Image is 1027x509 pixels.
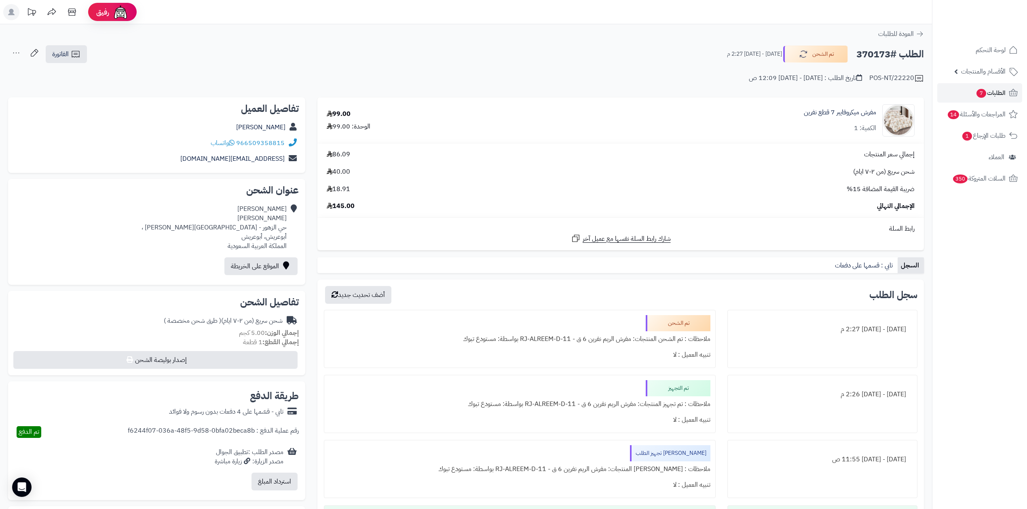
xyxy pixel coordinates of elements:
span: رفيق [96,7,109,17]
img: 1752908587-1-90x90.jpg [883,104,914,137]
div: الوحدة: 99.00 [327,122,370,131]
span: الأقسام والمنتجات [961,66,1006,77]
div: 99.00 [327,109,351,119]
a: تابي : قسمها على دفعات [832,257,898,273]
span: 350 [953,175,968,183]
span: إجمالي سعر المنتجات [864,150,915,159]
button: إصدار بوليصة الشحن [13,351,298,369]
div: مصدر الزيارة: زيارة مباشرة [215,457,283,466]
span: ضريبة القيمة المضافة 15% [847,185,915,194]
button: تم الشحن [783,46,848,63]
a: السلات المتروكة350 [937,169,1022,188]
span: ( طرق شحن مخصصة ) [164,316,221,326]
span: لوحة التحكم [976,44,1006,56]
div: تابي - قسّمها على 4 دفعات بدون رسوم ولا فوائد [169,407,283,416]
small: 5.00 كجم [239,328,299,338]
img: logo-2.png [972,21,1019,38]
div: مصدر الطلب :تطبيق الجوال [215,448,283,466]
a: [EMAIL_ADDRESS][DOMAIN_NAME] [180,154,285,164]
div: [DATE] - [DATE] 2:26 م [733,387,912,402]
span: طلبات الإرجاع [961,130,1006,141]
a: المراجعات والأسئلة14 [937,105,1022,124]
a: لوحة التحكم [937,40,1022,60]
a: السجل [898,257,924,273]
div: ملاحظات : تم تجهيز المنتجات: مفرش الريم نفرين 6 ق - RJ-ALREEM-D-11 بواسطة: مستودع تبوك [329,396,710,412]
a: واتساب [211,138,235,148]
span: 7 [976,89,986,98]
img: ai-face.png [112,4,129,20]
span: 40.00 [327,167,350,177]
div: الكمية: 1 [854,124,876,133]
strong: إجمالي الوزن: [265,328,299,338]
span: السلات المتروكة [952,173,1006,184]
a: شارك رابط السلة نفسها مع عميل آخر [571,233,671,244]
small: [DATE] - [DATE] 2:27 م [727,50,782,58]
h2: تفاصيل العميل [15,104,299,114]
span: الطلبات [976,87,1006,99]
h2: تفاصيل الشحن [15,297,299,307]
span: 18.91 [327,185,350,194]
span: 145.00 [327,202,355,211]
div: شحن سريع (من ٢-٧ ايام) [164,316,283,326]
div: تنبيه العميل : لا [329,412,710,428]
div: Open Intercom Messenger [12,477,32,497]
a: الفاتورة [46,45,87,63]
span: العملاء [989,151,1004,163]
span: المراجعات والأسئلة [947,109,1006,120]
div: تاريخ الطلب : [DATE] - [DATE] 12:09 ص [749,74,862,83]
button: أضف تحديث جديد [325,286,391,304]
div: POS-NT/22220 [869,74,924,83]
h2: عنوان الشحن [15,185,299,195]
div: [DATE] - [DATE] 11:55 ص [733,452,912,467]
span: الفاتورة [52,49,69,59]
small: 1 قطعة [243,337,299,347]
a: الموقع على الخريطة [224,257,298,275]
button: استرداد المبلغ [251,473,298,490]
a: العودة للطلبات [878,29,924,39]
h2: طريقة الدفع [250,391,299,401]
span: تم الدفع [19,427,39,437]
div: رقم عملية الدفع : f6244f07-036a-48f5-9d58-0bfa02beca8b [128,426,299,438]
span: شحن سريع (من ٢-٧ ايام) [853,167,915,177]
div: تم التجهيز [646,380,710,396]
strong: إجمالي القطع: [262,337,299,347]
div: [DATE] - [DATE] 2:27 م [733,322,912,337]
a: [PERSON_NAME] [236,122,285,132]
a: مفرش ميكروفايبر 7 قطع نفرين [804,108,876,117]
div: تنبيه العميل : لا [329,347,710,363]
div: تم الشحن [646,315,710,331]
a: تحديثات المنصة [21,4,42,22]
span: 14 [948,110,959,119]
div: [PERSON_NAME] [PERSON_NAME] حي الزهور - [GEOGRAPHIC_DATA][PERSON_NAME] ، أبوعريش، أبوعريش المملكة... [142,204,287,250]
div: ملاحظات : [PERSON_NAME] المنتجات: مفرش الريم نفرين 6 ق - RJ-ALREEM-D-11 بواسطة: مستودع تبوك [329,461,710,477]
div: رابط السلة [321,224,921,233]
a: طلبات الإرجاع1 [937,126,1022,145]
span: الإجمالي النهائي [877,202,915,211]
span: شارك رابط السلة نفسها مع عميل آخر [583,234,671,244]
h3: سجل الطلب [869,290,917,300]
a: العملاء [937,147,1022,167]
a: الطلبات7 [937,83,1022,103]
a: 966509358815 [236,138,285,148]
div: [PERSON_NAME] تجهيز الطلب [630,445,710,461]
span: 1 [962,132,972,141]
h2: الطلب #370173 [856,46,924,63]
div: ملاحظات : تم الشحن المنتجات: مفرش الريم نفرين 6 ق - RJ-ALREEM-D-11 بواسطة: مستودع تبوك [329,331,710,347]
span: 86.09 [327,150,350,159]
span: العودة للطلبات [878,29,914,39]
div: تنبيه العميل : لا [329,477,710,493]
